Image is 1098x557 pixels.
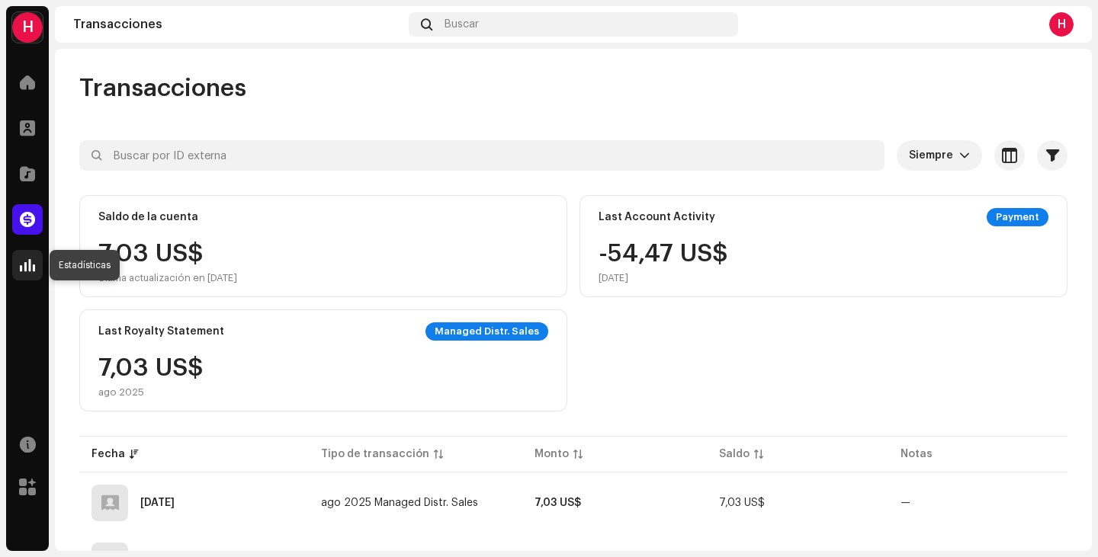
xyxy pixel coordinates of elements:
div: Payment [987,208,1048,226]
div: Last Account Activity [599,211,715,223]
div: Managed Distr. Sales [425,322,548,341]
re-a-table-badge: — [901,498,910,508]
span: Transacciones [79,73,246,104]
div: ago 2025 [98,386,204,399]
span: 7,03 US$ [719,498,765,508]
div: H [1049,12,1074,37]
div: Monto [535,447,569,462]
span: ago 2025 Managed Distr. Sales [321,498,478,508]
div: Saldo de la cuenta [98,211,198,223]
div: Última actualización en [DATE] [98,272,237,284]
div: [DATE] [599,272,728,284]
div: Fecha [91,447,125,462]
span: Siempre [909,140,959,171]
div: dropdown trigger [959,140,970,171]
input: Buscar por ID externa [79,140,884,171]
span: Buscar [445,18,479,30]
div: Last Royalty Statement [98,325,224,338]
div: Tipo de transacción [321,447,429,462]
strong: 7,03 US$ [535,498,581,508]
div: 2 oct 2025 [140,498,175,508]
div: H [12,12,43,43]
div: Saldo [719,447,750,462]
div: Transacciones [73,18,403,30]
